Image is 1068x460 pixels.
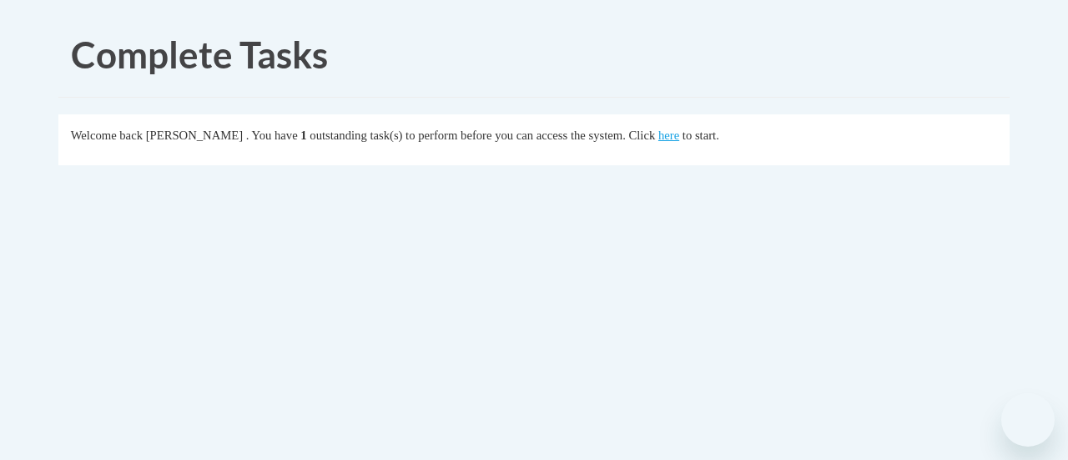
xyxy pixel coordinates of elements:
[300,129,306,142] span: 1
[310,129,655,142] span: outstanding task(s) to perform before you can access the system. Click
[683,129,719,142] span: to start.
[71,129,143,142] span: Welcome back
[246,129,298,142] span: . You have
[1001,393,1055,447] iframe: Button to launch messaging window
[71,33,328,76] span: Complete Tasks
[146,129,243,142] span: [PERSON_NAME]
[658,129,679,142] a: here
